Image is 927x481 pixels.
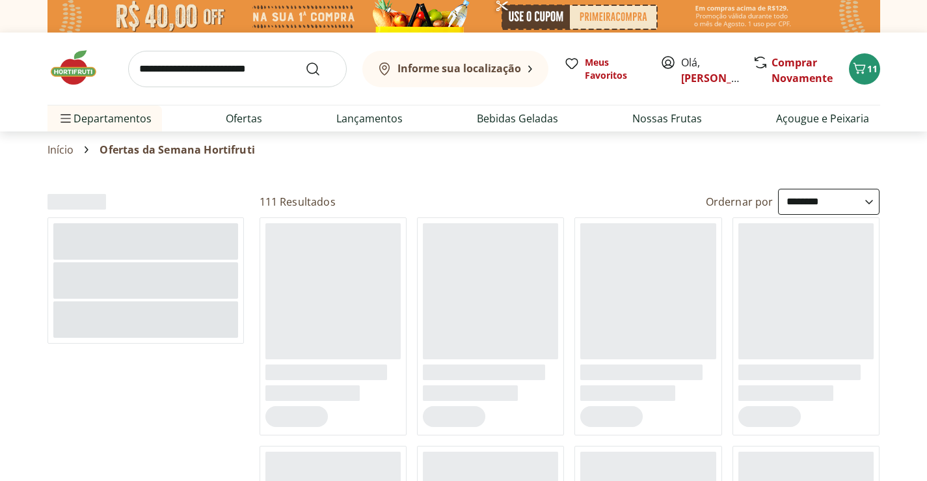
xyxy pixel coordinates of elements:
button: Submit Search [305,61,336,77]
img: Hortifruti [47,48,113,87]
span: Ofertas da Semana Hortifruti [100,144,254,156]
a: Meus Favoritos [564,56,645,82]
button: Carrinho [849,53,880,85]
span: Meus Favoritos [585,56,645,82]
button: Informe sua localização [362,51,548,87]
a: Comprar Novamente [772,55,833,85]
a: Início [47,144,74,156]
label: Ordernar por [706,195,773,209]
h2: 111 Resultados [260,195,336,209]
span: Departamentos [58,103,152,134]
span: 11 [867,62,878,75]
a: Nossas Frutas [632,111,702,126]
a: Bebidas Geladas [477,111,558,126]
span: Olá, [681,55,739,86]
b: Informe sua localização [397,61,521,76]
a: Açougue e Peixaria [776,111,869,126]
a: Lançamentos [336,111,403,126]
button: Menu [58,103,74,134]
a: Ofertas [226,111,262,126]
input: search [128,51,347,87]
a: [PERSON_NAME] [681,71,766,85]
